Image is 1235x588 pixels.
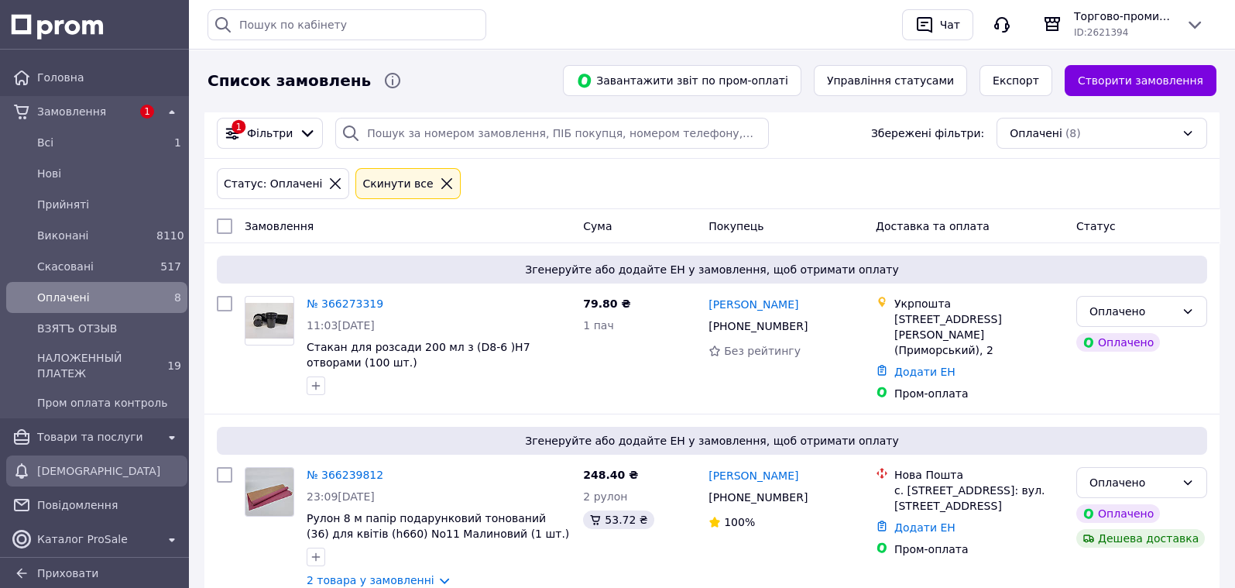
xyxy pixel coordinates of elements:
[245,468,293,516] img: Фото товару
[724,516,755,528] span: 100%
[37,531,156,547] span: Каталог ProSale
[979,65,1052,96] button: Експорт
[160,260,181,273] span: 517
[1065,127,1081,139] span: (8)
[871,126,984,141] span: Збережені фільтри:
[37,259,150,274] span: Скасовані
[307,319,375,332] span: 11:03[DATE]
[208,70,371,92] span: Список замовлень
[583,220,612,232] span: Cума
[174,291,181,304] span: 8
[37,350,150,381] span: НАЛОЖЕННЫЙ ПЛАТЕЖ
[223,262,1201,277] span: Згенеруйте або додайте ЕН у замовлення, щоб отримати оплату
[583,469,638,481] span: 248.40 ₴
[1076,529,1205,548] div: Дешева доставка
[1089,303,1175,320] div: Оплачено
[37,290,150,305] span: Оплачені
[307,297,383,310] a: № 366273319
[37,463,181,479] span: [DEMOGRAPHIC_DATA]
[37,104,132,119] span: Замовлення
[37,321,181,336] span: ВЗЯТЪ ОТЗЫВ
[37,135,150,150] span: Всi
[307,341,530,369] a: Стакан для розсади 200 мл з (D8-6 )H7 отворами (100 шт.)
[894,386,1064,401] div: Пром-оплата
[307,574,434,586] a: 2 товара у замовленні
[307,469,383,481] a: № 366239812
[140,105,154,119] span: 1
[245,303,293,339] img: Фото товару
[37,197,181,212] span: Прийняті
[37,429,156,445] span: Товари та послуги
[221,175,325,192] div: Статус: Оплачені
[894,467,1064,483] div: Нова Пошта
[724,345,801,357] span: Без рейтингу
[894,311,1064,358] div: [STREET_ADDRESS] [PERSON_NAME] (Приморський), 2
[894,521,955,534] a: Додати ЕН
[1076,333,1160,352] div: Оплачено
[37,70,181,85] span: Головна
[708,468,798,483] a: [PERSON_NAME]
[708,320,808,332] span: [PHONE_NUMBER]
[167,359,181,372] span: 19
[307,490,375,503] span: 23:09[DATE]
[894,296,1064,311] div: Укрпошта
[708,491,808,504] span: [PHONE_NUMBER]
[223,433,1201,449] span: Згенеруйте або додайте ЕН у замовлення, щоб отримати оплату
[1010,126,1062,141] span: Оплачені
[1065,65,1216,96] a: Створити замовлення
[563,65,801,96] button: Завантажити звіт по пром-оплаті
[814,65,967,96] button: Управління статусами
[894,483,1064,514] div: с. [STREET_ADDRESS]: вул. [STREET_ADDRESS]
[583,490,627,503] span: 2 рулон
[245,220,314,232] span: Замовлення
[247,126,293,141] span: Фільтри
[894,542,1064,557] div: Пром-оплата
[208,9,486,40] input: Пошук по кабінету
[937,13,963,36] div: Чат
[37,497,181,513] span: Повідомлення
[583,319,613,332] span: 1 пач
[1076,504,1160,523] div: Оплачено
[245,296,294,346] a: Фото товару
[708,297,798,312] a: [PERSON_NAME]
[359,175,436,192] div: Cкинути все
[583,511,654,529] div: 53.72 ₴
[37,166,181,181] span: Нові
[1074,9,1173,24] span: Торгово-промислова компанія: Зав Маг Пром
[1076,220,1116,232] span: Статус
[583,297,630,310] span: 79.80 ₴
[37,567,98,579] span: Приховати
[174,136,181,149] span: 1
[156,229,184,242] span: 8110
[1089,474,1175,491] div: Оплачено
[1074,27,1128,38] span: ID: 2621394
[708,220,763,232] span: Покупець
[902,9,973,40] button: Чат
[245,467,294,517] a: Фото товару
[37,228,150,243] span: Виконані
[307,512,569,540] a: Рулон 8 м папір подарунковий тонований (36) для квітів (h660) No11 Малиновий (1 шт.)
[876,220,990,232] span: Доставка та оплата
[37,395,181,411] span: Пром оплата контроль
[894,366,955,378] a: Додати ЕН
[335,118,769,149] input: Пошук за номером замовлення, ПІБ покупця, номером телефону, Email, номером накладної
